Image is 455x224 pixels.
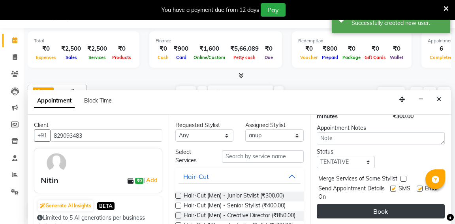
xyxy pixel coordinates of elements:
[320,55,340,60] span: Prepaid
[393,113,414,120] span: ₹300.00
[84,44,110,53] div: ₹2,500
[340,55,363,60] span: Package
[35,88,48,95] span: Vicky
[184,192,284,201] span: Hair-Cut (Men) - Junior Stylist (₹300.00)
[50,129,162,142] input: Search by Name/Mobile/Email/Code
[318,175,397,184] span: Merge Services of Same Stylist
[192,55,227,60] span: Online/Custom
[41,175,58,186] div: Nitin
[261,3,286,17] button: Pay
[45,152,68,175] img: avatar
[97,202,115,210] span: BETA
[363,44,388,53] div: ₹0
[135,178,143,184] span: ₹0
[298,44,320,53] div: ₹0
[352,19,444,27] div: Successfully created new user.
[388,55,405,60] span: Wallet
[34,55,58,60] span: Expenses
[184,201,286,211] span: Hair-Cut (Men) - Senior Stylist (₹400.00)
[176,86,196,99] span: Today
[388,44,405,53] div: ₹0
[298,38,405,44] div: Redemption
[320,44,340,53] div: ₹800
[428,55,455,60] span: Completed
[340,44,363,53] div: ₹0
[317,148,375,156] div: Status
[317,204,445,218] button: Book
[86,55,108,60] span: Services
[214,89,231,95] span: Thu
[428,44,455,53] div: 6
[110,55,133,60] span: Products
[231,87,270,99] input: 2025-10-02
[317,124,445,132] div: Appointment Notes
[48,88,51,95] a: x
[298,55,320,60] span: Voucher
[110,44,133,53] div: ₹0
[171,44,192,53] div: ₹900
[64,55,79,60] span: Sales
[263,55,275,60] span: Due
[231,55,258,60] span: Petty cash
[425,184,438,201] span: Email
[156,38,276,44] div: Finance
[318,184,387,201] span: Send Appointment Details On
[179,169,300,184] button: Hair-Cut
[145,175,159,185] a: Add
[34,44,58,53] div: ₹0
[380,89,403,95] span: ADD NEW
[58,44,84,53] div: ₹2,500
[399,184,410,201] span: SMS
[156,44,171,53] div: ₹0
[34,94,75,108] span: Appointment
[227,44,262,53] div: ₹5,66,089
[175,121,233,129] div: Requested Stylist
[433,93,445,106] button: Close
[156,55,171,60] span: Cash
[68,88,80,94] span: +7
[84,97,112,104] span: Block Time
[192,44,227,53] div: ₹1,600
[38,200,93,211] button: Generate AI Insights
[363,55,388,60] span: Gift Cards
[183,172,209,181] div: Hair-Cut
[34,129,51,142] button: +91
[378,87,405,98] button: ADD NEW
[169,148,216,165] div: Select Services
[34,121,162,129] div: Client
[184,211,295,221] span: Hair-Cut (Men) - Creative Director (₹850.00)
[245,121,303,129] div: Assigned Stylist
[262,44,276,53] div: ₹0
[222,150,303,163] input: Search by service name
[143,175,159,185] span: |
[34,38,133,44] div: Total
[174,55,188,60] span: Card
[162,6,259,14] div: You have a payment due from 12 days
